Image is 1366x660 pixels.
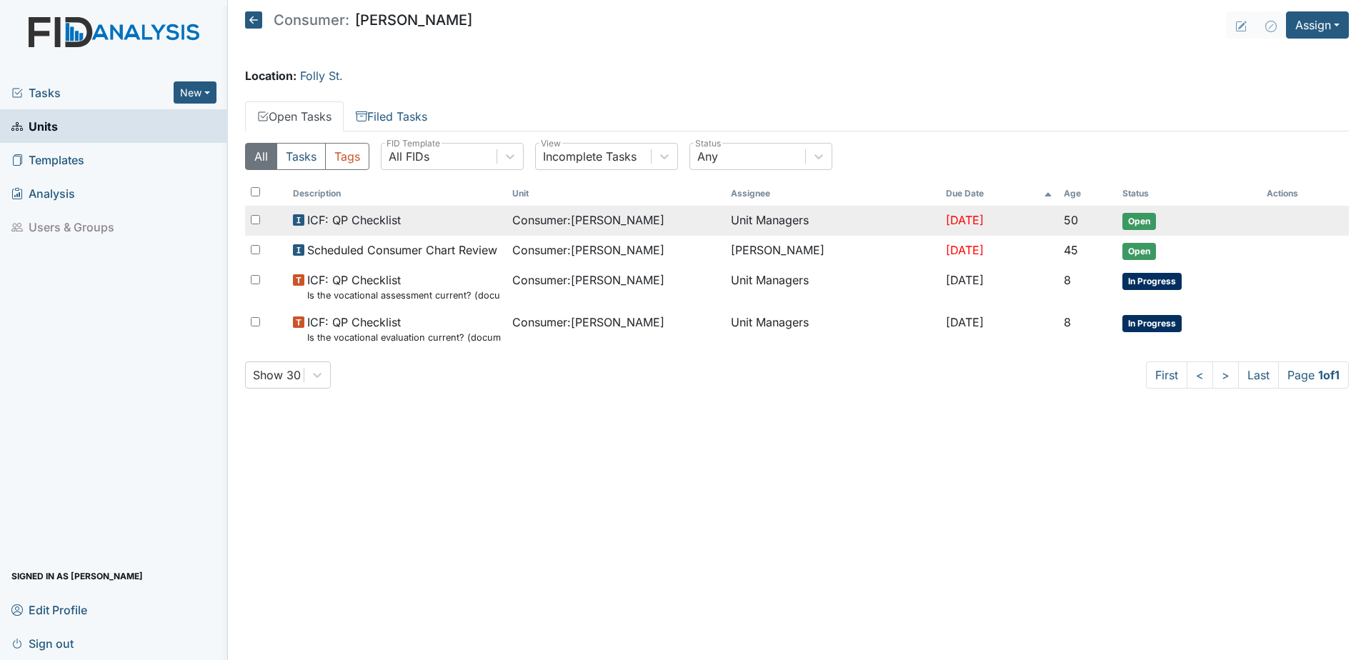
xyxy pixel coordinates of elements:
[253,366,301,384] div: Show 30
[11,565,143,587] span: Signed in as [PERSON_NAME]
[245,69,296,83] strong: Location:
[307,289,501,302] small: Is the vocational assessment current? (document the date in the comment section)
[307,211,401,229] span: ICF: QP Checklist
[11,182,75,204] span: Analysis
[325,143,369,170] button: Tags
[1064,315,1071,329] span: 8
[307,271,501,302] span: ICF: QP Checklist Is the vocational assessment current? (document the date in the comment section)
[512,314,664,331] span: Consumer : [PERSON_NAME]
[300,69,343,83] a: Folly St.
[1117,181,1261,206] th: Toggle SortBy
[1122,213,1156,230] span: Open
[174,81,216,104] button: New
[725,236,939,266] td: [PERSON_NAME]
[512,211,664,229] span: Consumer : [PERSON_NAME]
[307,331,501,344] small: Is the vocational evaluation current? (document the date in the comment section)
[11,599,87,621] span: Edit Profile
[276,143,326,170] button: Tasks
[946,213,984,227] span: [DATE]
[1122,273,1182,290] span: In Progress
[245,143,369,170] div: Type filter
[512,241,664,259] span: Consumer : [PERSON_NAME]
[507,181,726,206] th: Toggle SortBy
[1064,273,1071,287] span: 8
[1187,361,1213,389] a: <
[512,271,664,289] span: Consumer : [PERSON_NAME]
[251,187,260,196] input: Toggle All Rows Selected
[1122,243,1156,260] span: Open
[245,11,472,29] h5: [PERSON_NAME]
[307,314,501,344] span: ICF: QP Checklist Is the vocational evaluation current? (document the date in the comment section)
[1286,11,1349,39] button: Assign
[1261,181,1332,206] th: Actions
[1238,361,1279,389] a: Last
[1058,181,1117,206] th: Toggle SortBy
[245,143,1349,389] div: Open Tasks
[940,181,1059,206] th: Toggle SortBy
[725,181,939,206] th: Assignee
[946,243,984,257] span: [DATE]
[274,13,349,27] span: Consumer:
[11,632,74,654] span: Sign out
[11,149,84,171] span: Templates
[1212,361,1239,389] a: >
[344,101,439,131] a: Filed Tasks
[697,148,718,165] div: Any
[1318,368,1340,382] strong: 1 of 1
[1064,213,1078,227] span: 50
[287,181,507,206] th: Toggle SortBy
[543,148,637,165] div: Incomplete Tasks
[389,148,429,165] div: All FIDs
[307,241,497,259] span: Scheduled Consumer Chart Review
[245,101,344,131] a: Open Tasks
[1064,243,1078,257] span: 45
[1278,361,1349,389] span: Page
[725,206,939,236] td: Unit Managers
[1146,361,1187,389] a: First
[11,84,174,101] a: Tasks
[725,266,939,308] td: Unit Managers
[245,143,277,170] button: All
[946,315,984,329] span: [DATE]
[1146,361,1349,389] nav: task-pagination
[11,115,58,137] span: Units
[725,308,939,350] td: Unit Managers
[1122,315,1182,332] span: In Progress
[946,273,984,287] span: [DATE]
